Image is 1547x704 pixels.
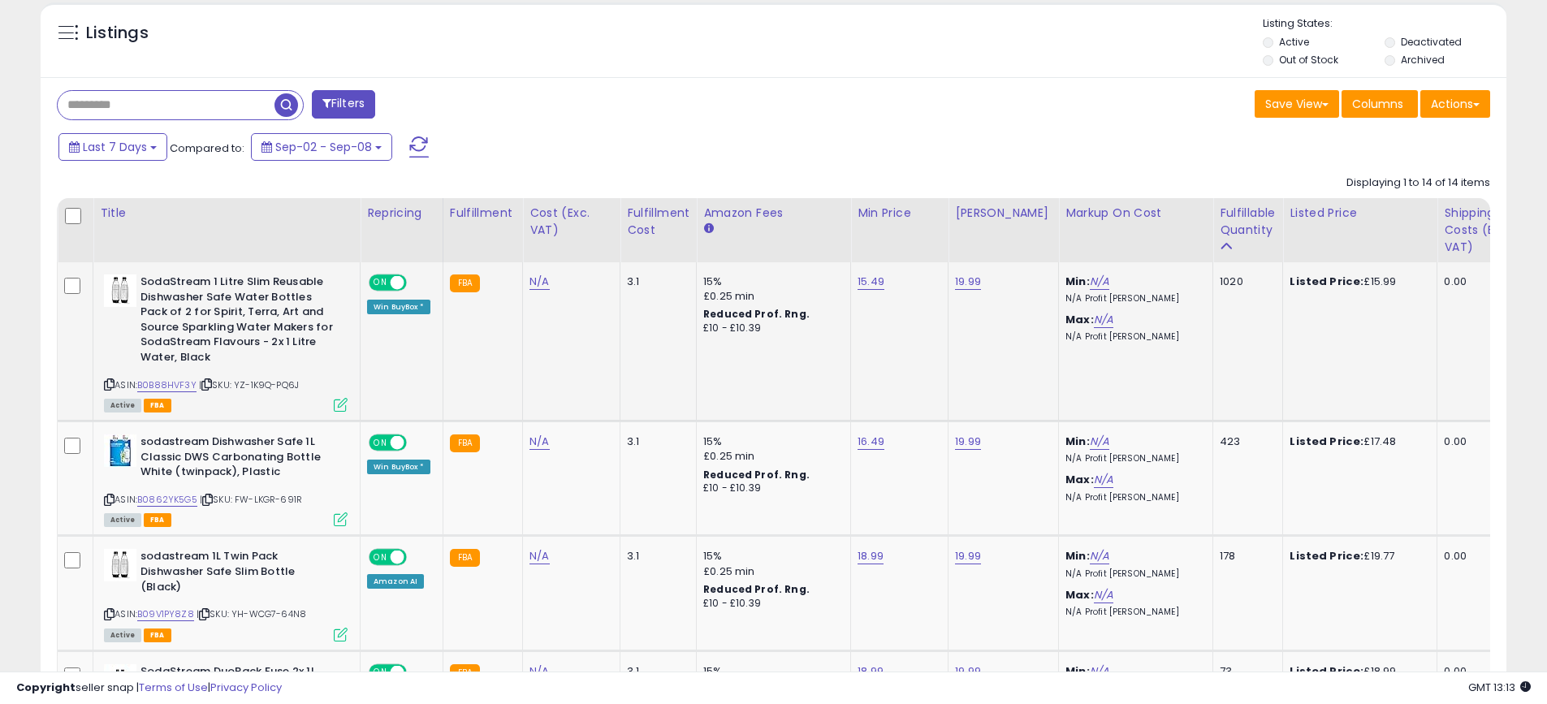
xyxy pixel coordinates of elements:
div: 423 [1220,434,1270,449]
b: Listed Price: [1290,548,1363,564]
button: Filters [312,90,375,119]
a: N/A [1090,274,1109,290]
div: 0.00 [1444,274,1522,289]
div: 15% [703,434,838,449]
span: 2025-09-16 13:13 GMT [1468,680,1531,695]
div: Fulfillment [450,205,516,222]
button: Sep-02 - Sep-08 [251,133,392,161]
span: All listings currently available for purchase on Amazon [104,399,141,412]
div: 3.1 [627,274,684,289]
a: 19.99 [955,274,981,290]
h5: Listings [86,22,149,45]
a: 18.99 [858,548,884,564]
span: OFF [404,551,430,564]
span: FBA [144,513,171,527]
label: Deactivated [1401,35,1462,49]
p: N/A Profit [PERSON_NAME] [1065,492,1200,503]
p: Listing States: [1263,16,1506,32]
div: ASIN: [104,434,348,525]
div: 178 [1220,549,1270,564]
span: Last 7 Days [83,139,147,155]
img: 41O-qeJR-yL._SL40_.jpg [104,434,136,467]
div: Shipping Costs (Exc. VAT) [1444,205,1528,256]
a: N/A [1094,587,1113,603]
span: ON [370,551,391,564]
span: | SKU: YH-WCG7-64N8 [197,607,306,620]
b: Reduced Prof. Rng. [703,582,810,596]
small: FBA [450,549,480,567]
b: Reduced Prof. Rng. [703,468,810,482]
div: Fulfillable Quantity [1220,205,1276,239]
a: N/A [529,274,549,290]
a: N/A [1090,548,1109,564]
div: ASIN: [104,274,348,410]
div: Min Price [858,205,941,222]
a: 19.99 [955,548,981,564]
small: FBA [450,434,480,452]
div: Amazon AI [367,574,424,589]
div: £10 - £10.39 [703,322,838,335]
label: Archived [1401,53,1445,67]
button: Last 7 Days [58,133,167,161]
label: Out of Stock [1279,53,1338,67]
button: Save View [1255,90,1339,118]
span: ON [370,436,391,450]
a: B0B88HVF3Y [137,378,197,392]
a: N/A [1090,434,1109,450]
a: 15.49 [858,274,884,290]
a: Privacy Policy [210,680,282,695]
span: FBA [144,399,171,412]
div: 0.00 [1444,434,1522,449]
div: Fulfillment Cost [627,205,689,239]
div: 15% [703,549,838,564]
span: | SKU: YZ-1K9Q-PQ6J [199,378,299,391]
b: Max: [1065,472,1094,487]
div: £17.48 [1290,434,1424,449]
a: N/A [1094,472,1113,488]
div: 1020 [1220,274,1270,289]
a: 19.99 [955,434,981,450]
div: 3.1 [627,549,684,564]
b: sodastream 1L Twin Pack Dishwasher Safe Slim Bottle (Black) [140,549,338,598]
div: Win BuyBox * [367,300,430,314]
span: Columns [1352,96,1403,112]
button: Columns [1342,90,1418,118]
img: 41AkzH+FrGL._SL40_.jpg [104,549,136,581]
b: Min: [1065,548,1090,564]
th: The percentage added to the cost of goods (COGS) that forms the calculator for Min & Max prices. [1059,198,1213,262]
small: Amazon Fees. [703,222,713,236]
b: Min: [1065,434,1090,449]
p: N/A Profit [PERSON_NAME] [1065,293,1200,304]
b: Max: [1065,587,1094,603]
div: £0.25 min [703,449,838,464]
p: N/A Profit [PERSON_NAME] [1065,331,1200,343]
a: N/A [529,548,549,564]
b: Listed Price: [1290,434,1363,449]
div: Listed Price [1290,205,1430,222]
div: Repricing [367,205,436,222]
div: £10 - £10.39 [703,597,838,611]
div: £19.77 [1290,549,1424,564]
img: 41ppKYOR9vL._SL40_.jpg [104,274,136,307]
div: ASIN: [104,549,348,639]
span: All listings currently available for purchase on Amazon [104,628,141,642]
div: Cost (Exc. VAT) [529,205,613,239]
p: N/A Profit [PERSON_NAME] [1065,568,1200,580]
strong: Copyright [16,680,76,695]
a: Terms of Use [139,680,208,695]
div: £15.99 [1290,274,1424,289]
div: [PERSON_NAME] [955,205,1052,222]
b: SodaStream 1 Litre Slim Reusable Dishwasher Safe Water Bottles Pack of 2 for Spirit, Terra, Art a... [140,274,338,369]
b: Reduced Prof. Rng. [703,307,810,321]
div: Markup on Cost [1065,205,1206,222]
div: 0.00 [1444,549,1522,564]
span: OFF [404,436,430,450]
span: FBA [144,628,171,642]
a: 16.49 [858,434,884,450]
div: Displaying 1 to 14 of 14 items [1346,175,1490,191]
a: B0862YK5G5 [137,493,197,507]
b: Max: [1065,312,1094,327]
a: B09V1PY8Z8 [137,607,194,621]
a: N/A [1094,312,1113,328]
b: Listed Price: [1290,274,1363,289]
